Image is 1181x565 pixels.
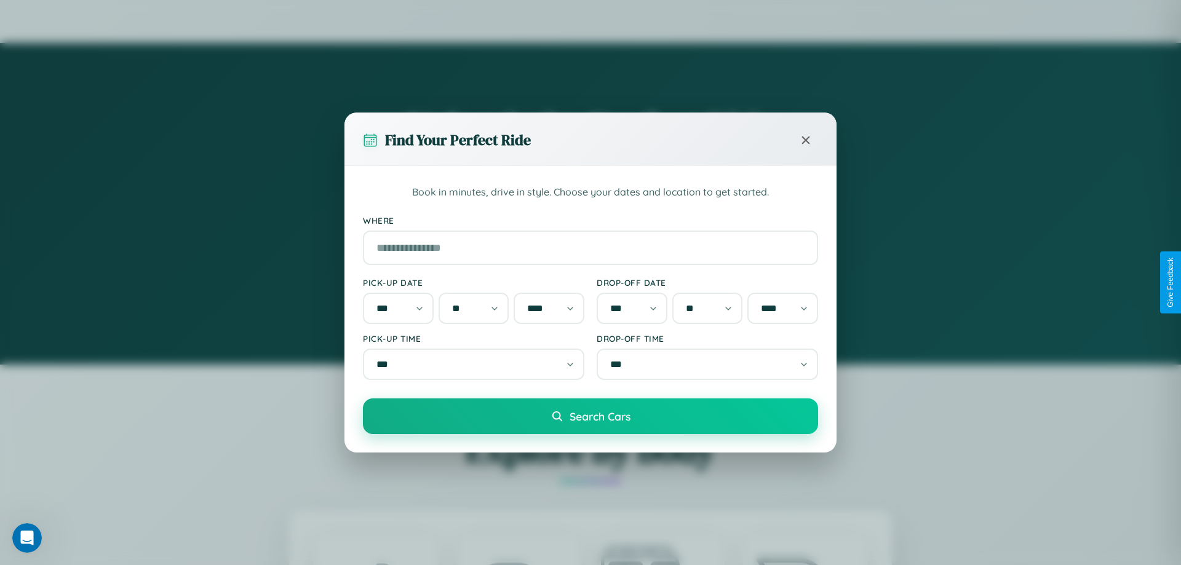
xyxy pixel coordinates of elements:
label: Pick-up Date [363,277,584,288]
label: Drop-off Date [597,277,818,288]
span: Search Cars [570,409,630,423]
p: Book in minutes, drive in style. Choose your dates and location to get started. [363,184,818,200]
label: Pick-up Time [363,333,584,344]
label: Drop-off Time [597,333,818,344]
label: Where [363,215,818,226]
h3: Find Your Perfect Ride [385,130,531,150]
button: Search Cars [363,398,818,434]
